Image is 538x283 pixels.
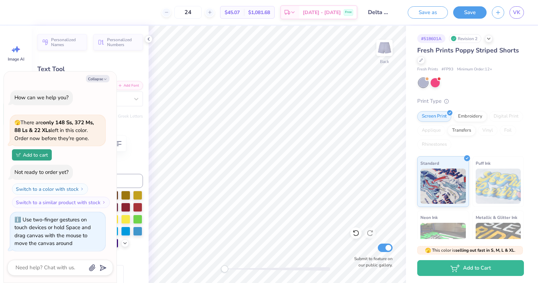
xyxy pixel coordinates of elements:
span: # FP93 [442,67,453,73]
span: Puff Ink [476,159,490,167]
a: VK [509,6,524,19]
input: Untitled Design [363,5,397,19]
button: Save [453,6,487,19]
span: Minimum Order: 12 + [457,67,492,73]
div: Transfers [448,125,476,136]
div: Use two-finger gestures on touch devices or hold Space and drag canvas with the mouse to move the... [14,216,91,247]
div: Foil [500,125,516,136]
img: Neon Ink [420,223,466,258]
strong: selling out fast in S, M, L & XL [455,247,514,253]
span: [DATE] - [DATE] [303,9,341,16]
div: # 518601A [417,34,445,43]
span: Neon Ink [420,214,438,221]
span: $1,081.68 [248,9,270,16]
strong: only 148 Ss, 372 Ms, 88 Ls & 22 XLs [14,119,94,134]
div: Accessibility label [221,265,228,272]
img: Add to cart [16,153,21,157]
input: – – [174,6,202,19]
button: Personalized Numbers [93,34,143,50]
div: Text Tool [37,64,143,74]
span: Image AI [8,56,24,62]
div: Revision 2 [449,34,481,43]
div: Print Type [417,97,524,105]
div: Vinyl [478,125,498,136]
span: Fresh Prints Poppy Striped Shorts [417,46,519,55]
button: Switch to a similar product with stock [12,197,110,208]
button: Switch to Greek Letters [99,113,143,119]
div: How can we help you? [14,94,69,101]
span: There are left in this color. Order now before they're gone. [14,119,94,142]
span: VK [513,8,520,17]
button: Personalized Names [37,34,87,50]
img: Metallic & Glitter Ink [476,223,521,258]
button: Add to cart [12,149,52,161]
img: Back [377,41,392,55]
div: Rhinestones [417,139,451,150]
div: Screen Print [417,111,451,122]
span: 🫣 [425,247,431,254]
span: This color is . [425,247,515,253]
div: Embroidery [453,111,487,122]
button: Add Font [114,81,143,90]
span: $45.07 [225,9,240,16]
button: Switch to a color with stock [12,183,88,195]
button: Collapse [86,75,110,82]
img: Switch to a color with stock [80,187,84,191]
button: Add to Cart [417,260,524,276]
div: Not ready to order yet? [14,169,69,176]
div: Back [380,58,389,65]
img: Switch to a similar product with stock [102,200,106,205]
span: Fresh Prints [417,67,438,73]
span: Personalized Numbers [107,37,139,47]
img: Standard [420,169,466,204]
div: Applique [417,125,445,136]
span: Free [345,10,352,15]
span: 🫣 [14,119,20,126]
span: Metallic & Glitter Ink [476,214,517,221]
span: Personalized Names [51,37,83,47]
button: Save as [408,6,448,19]
label: Submit to feature on our public gallery. [350,256,393,268]
div: Digital Print [489,111,523,122]
img: Puff Ink [476,169,521,204]
span: Standard [420,159,439,167]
